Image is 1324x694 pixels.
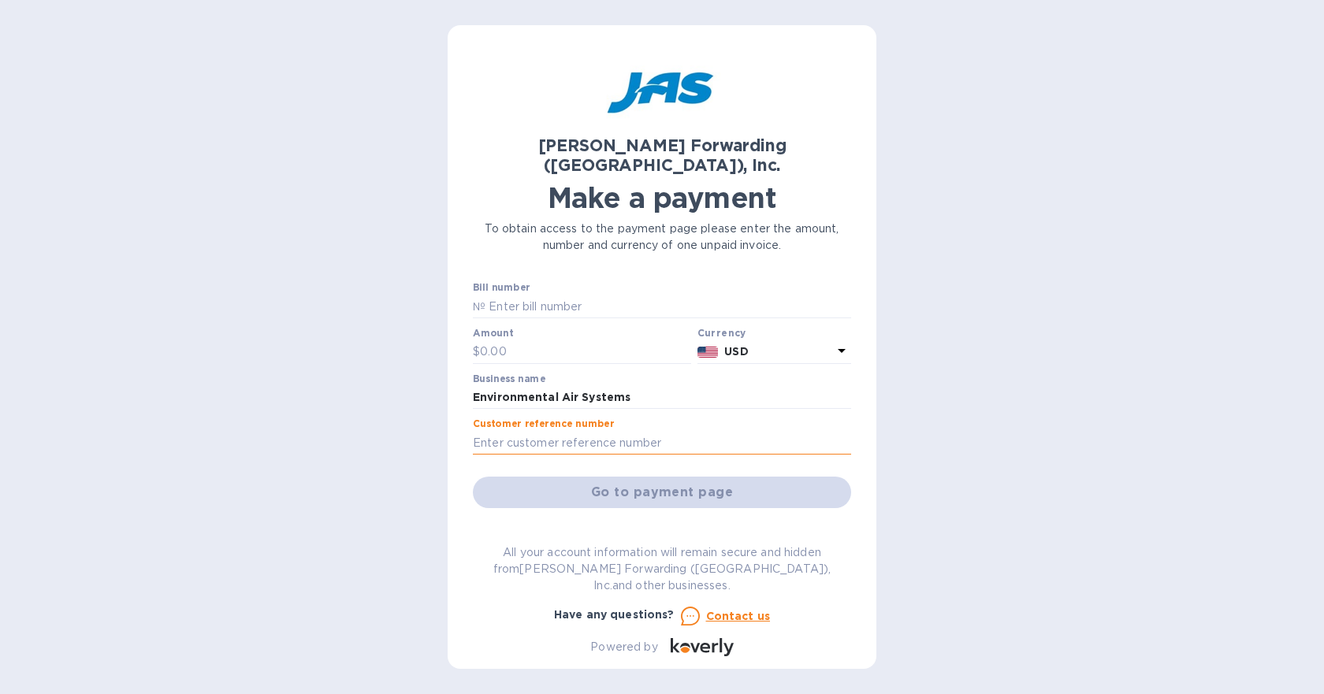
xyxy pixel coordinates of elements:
b: USD [724,345,748,358]
label: Amount [473,328,513,338]
img: USD [697,347,719,358]
b: Currency [697,327,746,339]
p: $ [473,343,480,360]
p: № [473,299,485,315]
p: All your account information will remain secure and hidden from [PERSON_NAME] Forwarding ([GEOGRA... [473,544,851,594]
b: Have any questions? [554,608,675,621]
p: Powered by [590,639,657,655]
label: Bill number [473,284,530,293]
b: [PERSON_NAME] Forwarding ([GEOGRAPHIC_DATA]), Inc. [538,135,787,175]
input: Enter business name [473,386,851,410]
input: Enter bill number [485,295,851,318]
label: Business name [473,374,545,384]
input: Enter customer reference number [473,431,851,455]
input: 0.00 [480,340,691,364]
p: To obtain access to the payment page please enter the amount, number and currency of one unpaid i... [473,221,851,254]
h1: Make a payment [473,181,851,214]
label: Customer reference number [473,420,614,429]
u: Contact us [706,610,771,622]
